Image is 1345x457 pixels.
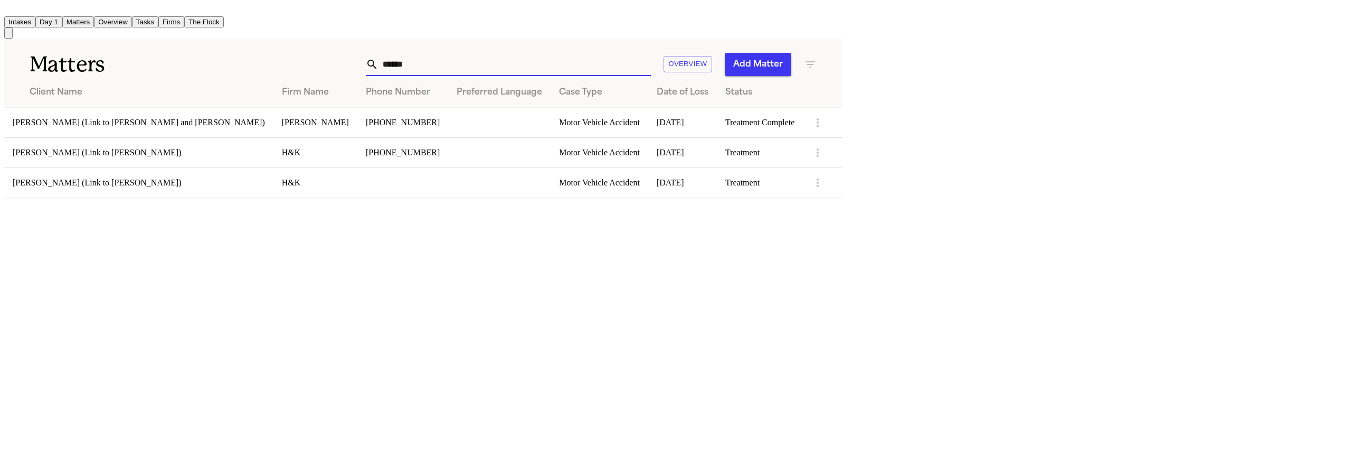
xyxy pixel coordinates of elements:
[657,86,708,99] div: Date of Loss
[648,137,717,167] td: [DATE]
[273,167,357,198] td: H&K
[184,17,224,26] a: The Flock
[282,86,349,99] div: Firm Name
[35,17,62,26] a: Day 1
[357,137,448,167] td: [PHONE_NUMBER]
[664,56,713,72] button: Overview
[94,17,132,26] a: Overview
[551,167,648,198] td: Motor Vehicle Accident
[366,86,440,99] div: Phone Number
[132,17,158,26] a: Tasks
[30,51,252,78] h1: Matters
[4,137,273,167] td: [PERSON_NAME] (Link to [PERSON_NAME])
[457,86,542,99] div: Preferred Language
[559,86,640,99] div: Case Type
[132,16,158,27] button: Tasks
[62,16,94,27] button: Matters
[4,107,273,137] td: [PERSON_NAME] (Link to [PERSON_NAME] and [PERSON_NAME])
[648,167,717,198] td: [DATE]
[158,16,184,27] button: Firms
[273,137,357,167] td: H&K
[273,107,357,137] td: [PERSON_NAME]
[62,17,94,26] a: Matters
[551,137,648,167] td: Motor Vehicle Accident
[648,107,717,137] td: [DATE]
[30,86,265,99] div: Client Name
[35,16,62,27] button: Day 1
[4,7,17,16] a: Home
[4,4,17,14] img: Finch Logo
[158,17,184,26] a: Firms
[551,107,648,137] td: Motor Vehicle Accident
[717,167,803,198] td: Treatment
[725,86,794,99] div: Status
[357,107,448,137] td: [PHONE_NUMBER]
[94,16,132,27] button: Overview
[4,167,273,198] td: [PERSON_NAME] (Link to [PERSON_NAME])
[717,107,803,137] td: Treatment Complete
[184,16,224,27] button: The Flock
[717,137,803,167] td: Treatment
[4,16,35,27] button: Intakes
[725,53,791,76] button: Add Matter
[4,17,35,26] a: Intakes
